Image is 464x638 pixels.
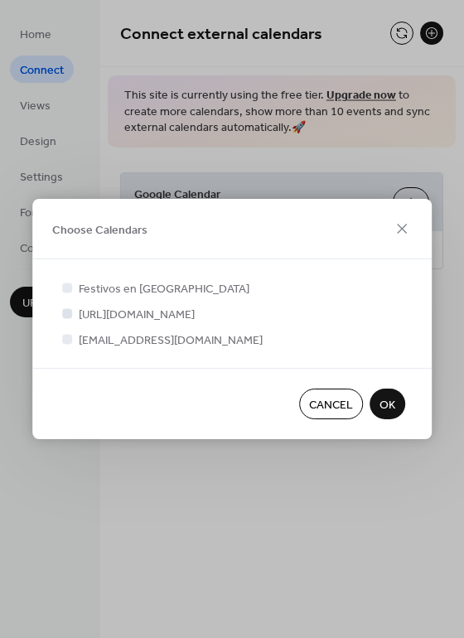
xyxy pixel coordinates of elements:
[370,389,405,419] button: OK
[52,221,147,239] span: Choose Calendars
[299,389,363,419] button: Cancel
[79,307,195,324] span: [URL][DOMAIN_NAME]
[79,332,263,350] span: [EMAIL_ADDRESS][DOMAIN_NAME]
[379,397,395,414] span: OK
[309,397,353,414] span: Cancel
[79,281,249,298] span: Festivos en [GEOGRAPHIC_DATA]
